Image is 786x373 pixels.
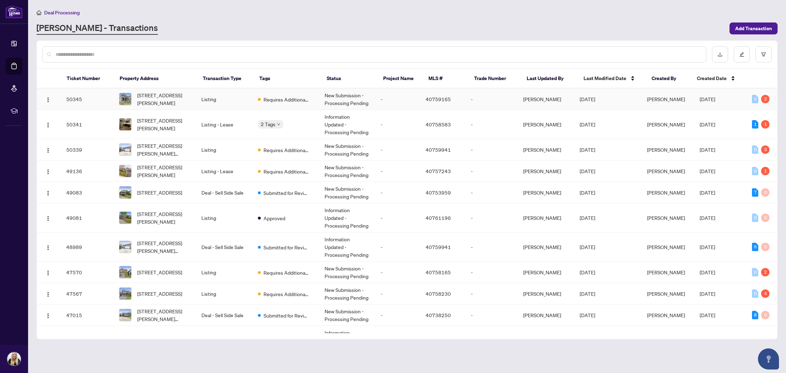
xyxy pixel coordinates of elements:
span: [DATE] [700,269,715,275]
div: 6 [752,243,758,251]
img: thumbnail-img [119,266,131,278]
td: [PERSON_NAME] [518,262,574,283]
div: 0 [761,214,770,222]
td: - [465,139,518,161]
span: home [36,10,41,15]
div: 1 [761,120,770,129]
td: Deal - Sell Side Sale [196,233,252,262]
th: MLS # [423,69,468,89]
span: Approved [264,214,285,222]
button: Logo [42,309,54,321]
span: [DATE] [580,168,595,174]
td: Deal - Sell Side Sale [196,305,252,326]
img: thumbnail-img [119,288,131,300]
div: 2 [761,268,770,276]
span: Submitted for Review [264,189,309,197]
span: 40759165 [426,96,451,102]
button: Logo [42,165,54,177]
div: 0 [752,145,758,154]
span: [DATE] [580,215,595,221]
span: Deal Processing [44,9,80,16]
span: [DATE] [580,146,595,153]
span: 40757243 [426,168,451,174]
td: Listing [196,139,252,161]
img: Logo [45,270,51,276]
td: Information Updated - Processing Pending [319,203,375,233]
span: [DATE] [580,269,595,275]
td: 49136 [61,161,113,182]
span: [PERSON_NAME] [647,269,685,275]
th: Status [321,69,378,89]
img: Logo [45,245,51,250]
span: [STREET_ADDRESS][PERSON_NAME][PERSON_NAME] [137,307,190,323]
div: 0 [752,214,758,222]
td: Information Updated - Processing Pending [319,110,375,139]
td: Deal - Buy Side Sale [196,326,252,355]
span: Submitted for Review [264,243,309,251]
th: Last Updated By [521,69,578,89]
div: 0 [761,188,770,197]
td: [PERSON_NAME] [518,139,574,161]
button: Logo [42,267,54,278]
td: Listing [196,203,252,233]
span: Last Modified Date [584,74,626,82]
span: Submitted for Review [264,312,309,319]
td: - [375,305,420,326]
span: filter [761,52,766,57]
button: download [712,46,728,63]
a: [PERSON_NAME] - Transactions [36,22,158,35]
td: [PERSON_NAME] [518,161,574,182]
span: [DATE] [700,96,715,102]
span: Requires Additional Docs [264,269,309,276]
div: 4 [761,289,770,298]
th: Tags [254,69,321,89]
img: Logo [45,122,51,128]
span: edit [739,52,744,57]
span: [PERSON_NAME] [647,215,685,221]
div: 0 [761,311,770,319]
td: - [375,233,420,262]
td: - [375,161,420,182]
span: [DATE] [700,244,715,250]
span: 40758230 [426,290,451,297]
th: Last Modified Date [578,69,646,89]
button: Logo [42,187,54,198]
img: thumbnail-img [119,93,131,105]
span: 40753959 [426,189,451,196]
th: Trade Number [468,69,521,89]
td: Listing - Lease [196,110,252,139]
span: [PERSON_NAME] [647,96,685,102]
td: 48989 [61,233,113,262]
span: [STREET_ADDRESS][PERSON_NAME] [137,117,190,132]
button: Logo [42,212,54,223]
td: 49083 [61,182,113,203]
td: 50341 [61,110,113,139]
div: 7 [752,188,758,197]
span: [DATE] [580,189,595,196]
span: Created Date [697,74,727,82]
img: logo [6,5,22,18]
span: [STREET_ADDRESS] [137,268,182,276]
span: 40759941 [426,146,451,153]
button: Logo [42,144,54,155]
button: Logo [42,241,54,253]
span: [DATE] [580,244,595,250]
td: New Submission - Processing Pending [319,305,375,326]
img: thumbnail-img [119,186,131,198]
span: [DATE] [700,290,715,297]
img: Profile Icon [7,352,21,366]
td: - [375,182,420,203]
td: - [465,110,518,139]
td: [PERSON_NAME] [518,203,574,233]
td: [PERSON_NAME] [518,283,574,305]
span: [DATE] [580,121,595,127]
td: [PERSON_NAME] [518,305,574,326]
img: thumbnail-img [119,144,131,156]
span: [PERSON_NAME] [647,244,685,250]
button: filter [755,46,772,63]
span: [STREET_ADDRESS][PERSON_NAME][PERSON_NAME] [137,239,190,255]
img: Logo [45,169,51,175]
td: Listing [196,283,252,305]
span: 40761196 [426,215,451,221]
span: 40759941 [426,244,451,250]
